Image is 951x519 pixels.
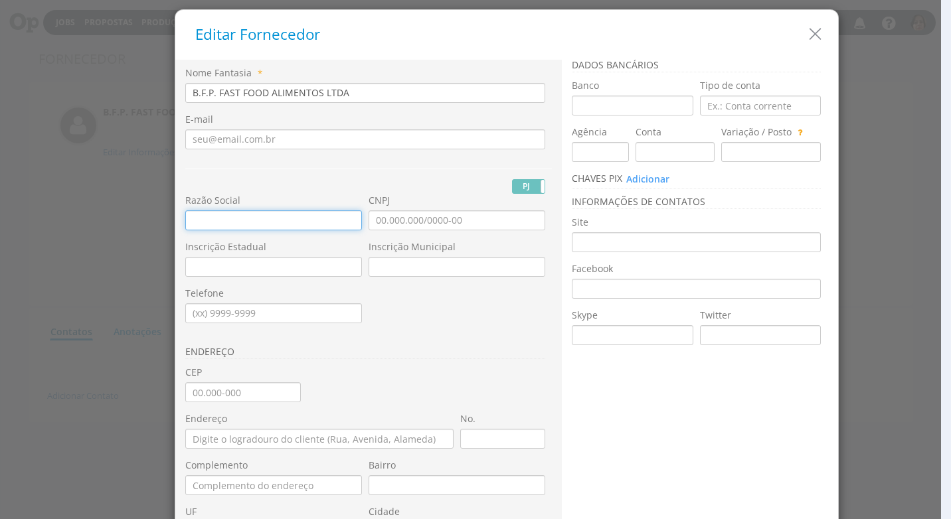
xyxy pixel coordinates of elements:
[794,126,802,138] span: Utilize este campo para informar dados adicionais ou específicos para esta conta. Ex: 013 - Poupança
[185,475,362,495] input: Complemento do endereço
[636,125,661,139] label: Conta
[700,96,821,115] input: Ex.: Conta corrente
[195,27,828,43] h5: Editar Fornecedor
[185,303,362,323] input: (xx) 9999-9999
[700,309,731,322] label: Twitter
[572,125,607,139] label: Agência
[185,505,197,518] label: UF
[185,459,248,472] label: Complemento
[185,113,213,126] label: E-mail
[369,505,400,518] label: Cidade
[185,194,240,207] label: Razão Social
[185,429,454,449] input: Digite o logradouro do cliente (Rua, Avenida, Alameda)
[254,67,262,79] span: Campo obrigatório
[185,346,545,359] h3: ENDEREÇO
[572,79,599,92] label: Banco
[460,412,475,425] label: No.
[185,382,301,402] input: 00.000-000
[369,240,456,254] label: Inscrição Municipal
[185,366,202,379] label: CEP
[369,459,396,472] label: Bairro
[721,125,792,139] label: Variação / Posto
[513,180,545,193] label: PJ
[572,262,613,275] label: Facebook
[572,196,821,209] h3: Informações de Contatos
[185,240,266,254] label: Inscrição Estadual
[572,60,821,72] h3: Dados bancários
[700,79,760,92] label: Tipo de conta
[185,287,224,300] label: Telefone
[369,210,545,230] input: 00.000.000/0000-00
[185,129,545,149] input: seu@email.com.br
[572,216,588,229] label: Site
[572,172,821,189] h3: Chaves PIX
[185,412,227,425] label: Endereço
[572,309,598,322] label: Skype
[185,66,252,80] label: Nome Fantasia
[369,194,390,207] label: CNPJ
[626,172,670,186] button: Adicionar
